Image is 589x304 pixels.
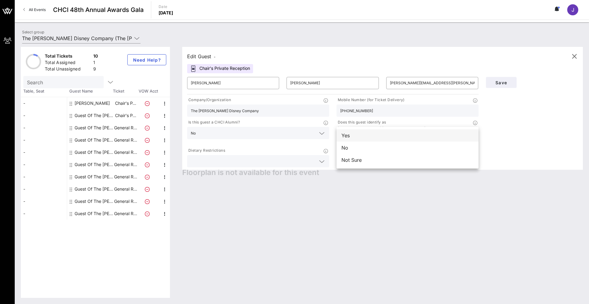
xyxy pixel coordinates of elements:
div: 10 [93,53,98,61]
div: Guest Of The Walt Disney Company [75,195,113,207]
p: Chair's P… [113,97,138,109]
div: Total Tickets [45,53,91,61]
p: General R… [113,158,138,171]
div: No [187,127,329,139]
button: Save [486,77,517,88]
div: - [21,109,67,122]
p: General R… [113,122,138,134]
div: Guest Of The Walt Disney Company [75,171,113,183]
button: Need Help? [127,54,166,65]
div: No [337,142,479,154]
div: 1 [93,59,98,67]
div: Total Assigned [45,59,91,67]
div: Yes [337,129,479,142]
p: [DATE] [159,10,173,16]
div: - [21,146,67,158]
div: No [191,131,196,135]
p: Date [159,4,173,10]
span: Floorplan is not available for this event [182,168,319,177]
div: J [567,4,578,15]
div: Chair's Private Reception [187,64,253,73]
div: Total Unassigned [45,66,91,74]
div: Edit Guest [187,52,216,61]
div: Guest Of The Walt Disney Company [75,122,113,134]
input: Email* [390,78,475,88]
div: - [21,122,67,134]
span: Ticket [113,88,137,94]
p: General R… [113,146,138,158]
span: Save [491,80,512,85]
p: General R… [113,171,138,183]
p: Dietary Restrictions [187,147,225,154]
div: 9 [93,66,98,74]
p: General R… [113,195,138,207]
p: General R… [113,134,138,146]
div: - [21,171,67,183]
p: General R… [113,183,138,195]
div: - [21,97,67,109]
span: J [572,7,574,13]
div: Susan Fox [75,97,110,109]
div: Guest Of The Walt Disney Company [75,146,113,158]
span: Need Help? [133,57,161,63]
div: - [21,207,67,220]
div: Guest Of The Walt Disney Company [75,183,113,195]
div: - [21,134,67,146]
div: Guest Of The Walt Disney Company [75,158,113,171]
span: All Events [29,7,46,12]
p: Mobile Number (for Ticket Delivery) [337,97,405,103]
div: - [21,158,67,171]
p: General R… [113,207,138,220]
div: Guest Of The Walt Disney Company [75,109,113,122]
span: VOW Acct [137,88,159,94]
div: - [21,195,67,207]
div: Guest Of The Walt Disney Company [75,134,113,146]
a: All Events [20,5,49,15]
p: Company/Organization [187,97,231,103]
div: Guest Of The Walt Disney Company [75,207,113,220]
div: - [21,183,67,195]
input: First Name* [191,78,275,88]
span: Table, Seat [21,88,67,94]
label: Select group [22,30,44,34]
div: Not Sure [337,154,479,166]
span: Guest Name [67,88,113,94]
p: Is this guest a CHCI Alumni? [187,119,240,126]
span: CHCI 48th Annual Awards Gala [53,5,144,14]
p: Does this guest identify as [DEMOGRAPHIC_DATA]/[DEMOGRAPHIC_DATA]? [337,119,473,131]
input: Last Name* [290,78,375,88]
p: Chair's P… [113,109,138,122]
span: - [214,55,216,59]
